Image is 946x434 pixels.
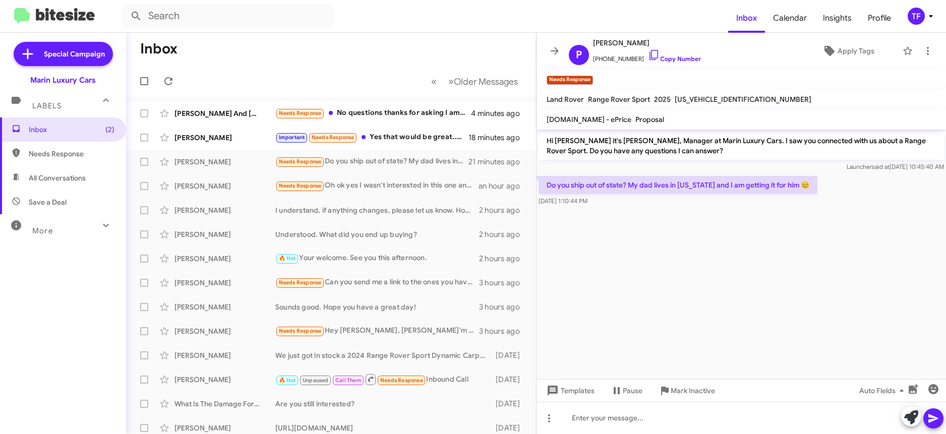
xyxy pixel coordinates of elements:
div: [PERSON_NAME] [174,181,275,191]
div: [URL][DOMAIN_NAME] [275,423,492,433]
div: Sounds good. Hope you have a great day! [275,302,479,312]
span: Pause [623,382,642,400]
span: [DOMAIN_NAME] - ePrice [547,115,631,124]
div: an hour ago [479,181,528,191]
div: [PERSON_NAME] [174,133,275,143]
div: [DATE] [492,399,528,409]
a: Inbox [728,4,765,33]
span: Important [279,134,305,141]
span: Templates [545,382,595,400]
span: [US_VEHICLE_IDENTIFICATION_NUMBER] [675,95,811,104]
div: [PERSON_NAME] [174,229,275,239]
span: Save a Deal [29,197,67,207]
div: [DATE] [492,375,528,385]
div: Inbound Call [275,373,492,386]
div: Yes that would be great..it is not much over but slightly [275,132,468,143]
p: Do you ship out of state? My dad lives in [US_STATE] and I am getting it for him 😊 [539,176,817,194]
button: Pause [603,382,651,400]
small: Needs Response [547,76,593,85]
div: Understood. What did you end up buying? [275,229,479,239]
div: We just got in stock a 2024 Range Rover Sport Dynamic Carpathian Grey Exterior with Black Leather... [275,350,492,360]
div: [DATE] [492,423,528,433]
a: Calendar [765,4,815,33]
a: Insights [815,4,860,33]
div: 2 hours ago [479,254,528,264]
div: [PERSON_NAME] [174,254,275,264]
div: Oh ok yes I wasn't interested in this one anymore [275,180,479,192]
span: Needs Response [279,328,322,334]
input: Search [122,4,334,28]
span: Apply Tags [838,42,874,60]
div: I understand, if anything changes, please let us know. Hope you have a great weekend! [275,205,479,215]
div: Do you ship out of state? My dad lives in [US_STATE] and I am getting it for him 😊 [275,156,468,167]
button: Previous [425,71,443,92]
span: P [576,47,582,63]
div: [PERSON_NAME] [174,326,275,336]
div: [PERSON_NAME] [174,205,275,215]
span: 🔥 Hot [279,377,296,384]
span: » [448,75,454,88]
span: Range Rover Sport [588,95,650,104]
span: Needs Response [279,279,322,286]
span: Needs Response [29,149,114,159]
div: [PERSON_NAME] [174,157,275,167]
div: Marin Luxury Cars [30,75,96,85]
div: 21 minutes ago [468,157,528,167]
span: (2) [105,125,114,135]
div: [PERSON_NAME] And [PERSON_NAME] [174,108,275,118]
div: Hey [PERSON_NAME], [PERSON_NAME]'m speaking on behalf of my father, he doesn't speak English well... [275,325,479,337]
span: More [32,226,53,235]
span: Older Messages [454,76,518,87]
span: 🔥 Hot [279,255,296,262]
span: All Conversations [29,173,86,183]
span: 2025 [654,95,671,104]
nav: Page navigation example [426,71,524,92]
div: 3 hours ago [479,326,528,336]
div: What Is The Damage For Accident And P [174,399,275,409]
span: Needs Response [312,134,354,141]
div: 18 minutes ago [468,133,528,143]
div: [PERSON_NAME] [174,302,275,312]
span: [PERSON_NAME] [593,37,701,49]
span: Call Them [335,377,362,384]
div: Can you send me a link to the ones you have in stock of the 2026 coupe? [275,277,479,288]
button: Next [442,71,524,92]
span: Needs Response [279,110,322,116]
a: Profile [860,4,899,33]
span: Mark Inactive [671,382,715,400]
div: [PERSON_NAME] [174,278,275,288]
span: Needs Response [279,158,322,165]
a: Special Campaign [14,42,113,66]
span: « [431,75,437,88]
div: 3 hours ago [479,302,528,312]
button: Mark Inactive [651,382,723,400]
span: Land Rover [547,95,584,104]
div: 2 hours ago [479,229,528,239]
button: Apply Tags [798,42,898,60]
button: Auto Fields [851,382,916,400]
span: Proposal [635,115,664,124]
span: [PHONE_NUMBER] [593,49,701,64]
span: Inbox [29,125,114,135]
h1: Inbox [140,41,178,57]
a: Copy Number [648,55,701,63]
div: [PERSON_NAME] [174,350,275,360]
button: TF [899,8,935,25]
span: Needs Response [279,182,322,189]
div: Your welcome. See you this afternoon. [275,253,479,264]
div: Are you still interested? [275,399,492,409]
div: [PERSON_NAME] [174,375,275,385]
span: Auto Fields [859,382,908,400]
div: No questions thanks for asking I am just looking for a certain car in particular [275,107,471,119]
span: [DATE] 1:10:44 PM [539,197,587,205]
span: Launcher [DATE] 10:45:40 AM [847,163,944,170]
span: Labels [32,101,62,110]
div: 4 minutes ago [471,108,528,118]
p: Hi [PERSON_NAME] it's [PERSON_NAME], Manager at Marin Luxury Cars. I saw you connected with us ab... [539,132,944,160]
div: [DATE] [492,350,528,360]
span: Needs Response [380,377,423,384]
span: Unpaused [303,377,329,384]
